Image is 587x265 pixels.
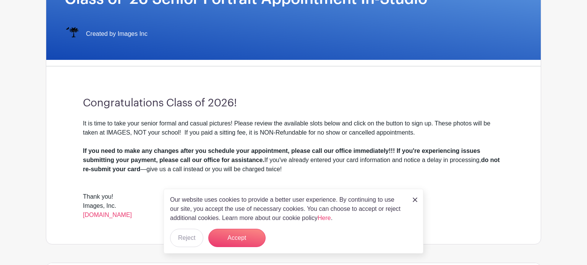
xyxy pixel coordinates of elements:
div: It is time to take your senior formal and casual pictures! Please review the available slots belo... [83,119,504,137]
div: Images, Inc. [83,201,504,220]
h3: Congratulations Class of 2026! [83,97,504,110]
button: Accept [208,229,266,247]
strong: do not re-submit your card [83,157,500,172]
button: Reject [170,229,203,247]
a: [DOMAIN_NAME] [83,212,132,218]
img: IMAGES%20logo%20transparenT%20PNG%20s.png [65,26,80,42]
div: If you've already entered your card information and notice a delay in processing, —give us a call... [83,146,504,174]
a: Here [318,215,331,221]
p: Our website uses cookies to provide a better user experience. By continuing to use our site, you ... [170,195,405,223]
div: Thank you! [83,192,504,201]
img: close_button-5f87c8562297e5c2d7936805f587ecaba9071eb48480494691a3f1689db116b3.svg [413,198,417,202]
strong: If you need to make any changes after you schedule your appointment, please call our office immed... [83,148,480,163]
span: Created by Images Inc [86,29,148,39]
